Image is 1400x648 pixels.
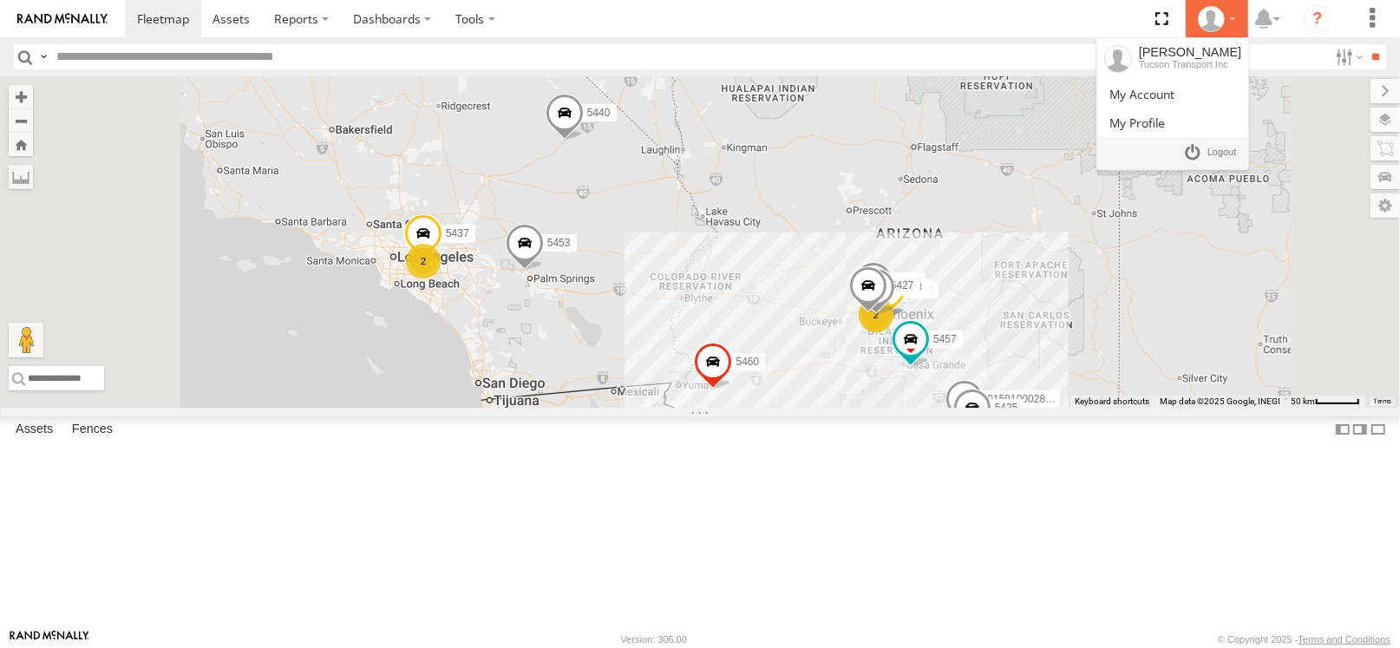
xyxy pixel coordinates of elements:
[7,417,62,442] label: Assets
[1304,5,1331,33] i: ?
[1299,634,1390,645] a: Terms and Conditions
[1370,416,1387,442] label: Hide Summary Table
[587,107,611,119] span: 5440
[9,85,33,108] button: Zoom in
[63,417,121,442] label: Fences
[36,44,50,69] label: Search Query
[1329,44,1366,69] label: Search Filter Options
[9,108,33,133] button: Zoom out
[1334,416,1351,442] label: Dock Summary Table to the Left
[896,275,919,287] span: 5459
[9,323,43,357] button: Drag Pegman onto the map to open Street View
[1374,398,1392,405] a: Terms (opens in new tab)
[987,393,1074,405] span: 015910002848433
[1139,59,1241,69] div: Tucson Transport Inc
[17,13,108,25] img: rand-logo.svg
[9,133,33,156] button: Zoom Home
[1075,396,1149,408] button: Keyboard shortcuts
[933,333,957,345] span: 5457
[891,279,914,291] span: 5427
[1286,396,1365,408] button: Map Scale: 50 km per 48 pixels
[1371,193,1400,218] label: Map Settings
[547,237,571,249] span: 5453
[1160,396,1280,406] span: Map data ©2025 Google, INEGI
[10,631,89,648] a: Visit our Website
[1218,634,1390,645] div: © Copyright 2025 -
[1351,416,1369,442] label: Dock Summary Table to the Right
[995,402,1018,414] span: 5425
[406,244,441,278] div: 2
[9,165,33,189] label: Measure
[446,228,469,240] span: 5437
[736,356,759,368] span: 5460
[621,634,687,645] div: Version: 306.00
[1291,396,1315,406] span: 50 km
[1192,6,1242,32] div: Russell Platt
[1139,45,1241,59] div: [PERSON_NAME]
